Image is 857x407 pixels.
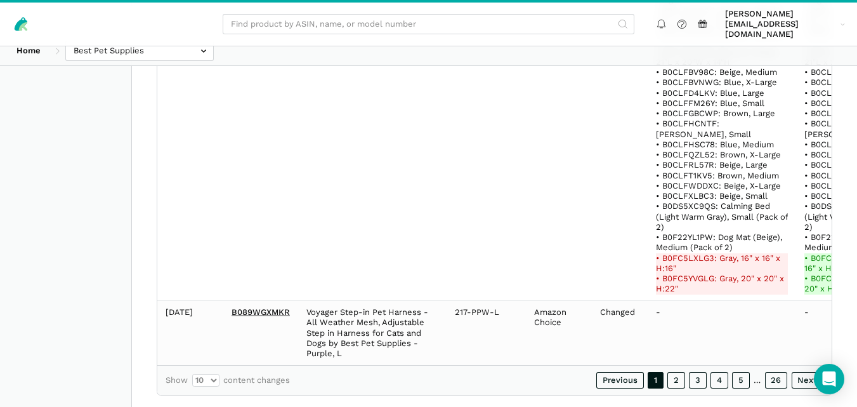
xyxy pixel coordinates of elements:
[754,375,761,385] span: …
[656,150,781,159] span: • B0CLFQZL52: Brown, X-Large
[166,374,290,387] label: Show content changes
[223,14,634,35] input: Find product by ASIN, name, or model number
[656,253,788,274] del: • B0FC5LXLG3: Gray, 16" x 16" x H:16"
[656,171,779,180] span: • B0CLFT1KV5: Brown, Medium
[656,88,764,98] span: • B0CLFD4LKV: Blue, Large
[447,301,526,365] td: 217-PPW-L
[765,372,788,389] a: 26
[656,181,781,190] span: • B0CLFWDDXC: Beige, X-Large
[725,9,836,40] span: [PERSON_NAME][EMAIL_ADDRESS][DOMAIN_NAME]
[792,372,824,389] a: Next
[596,372,644,389] a: Previous
[65,41,214,62] input: Best Pet Supplies
[656,191,768,201] span: • B0CLFXLBC3: Beige, Small
[8,41,49,62] a: Home
[689,372,707,389] a: 3
[192,374,219,387] select: Showcontent changes
[656,47,780,67] span: • B0CLDXZ585: Booster (Gray), 21"L x 20"W x 14"H
[656,201,790,232] span: • B0DS5XC9QS: Calming Bed (Light Warm Gray), Small (Pack of 2)
[656,98,764,108] span: • B0CLFFM26Y: Blue, Small
[656,119,751,138] span: • B0CLFHCNTF: [PERSON_NAME], Small
[656,67,777,77] span: • B0CLFBV98C: Beige, Medium
[157,301,223,365] td: [DATE]
[710,372,728,389] a: 4
[656,274,788,295] del: • B0FC5YVGLG: Gray, 20" x 20" x H:22"
[656,109,775,118] span: • B0CLFGBCWP: Brown, Large
[656,232,785,252] span: • B0F22YL1PW: Dog Mat (Beige), Medium (Pack of 2)
[648,301,796,365] td: -
[814,364,844,394] div: Open Intercom Messenger
[721,7,849,42] a: [PERSON_NAME][EMAIL_ADDRESS][DOMAIN_NAME]
[656,160,768,170] span: • B0CLFRL57R: Beige, Large
[298,301,447,365] td: Voyager Step-in Pet Harness - All Weather Mesh, Adjustable Step in Harness for Cats and Dogs by B...
[526,301,592,365] td: Amazon Choice
[648,372,664,389] a: 1
[732,372,750,389] a: 5
[656,140,774,149] span: • B0CLFHSC78: Blue, Medium
[656,77,777,87] span: • B0CLFBVNWG: Blue, X-Large
[667,372,685,389] a: 2
[232,307,290,317] a: B089WGXMKR
[592,301,648,365] td: Changed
